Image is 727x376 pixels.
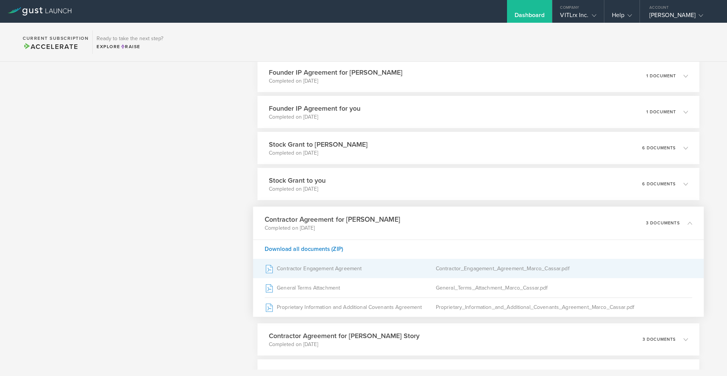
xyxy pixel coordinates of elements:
[643,337,676,342] p: 3 documents
[269,139,368,149] h3: Stock Grant to [PERSON_NAME]
[269,341,420,348] p: Completed on [DATE]
[120,44,140,49] span: Raise
[23,36,89,41] h2: Current Subscription
[269,67,403,77] h3: Founder IP Agreement for [PERSON_NAME]
[97,43,163,50] div: Explore
[435,279,692,298] div: General_Terms_Attachment_Marco_Cassar.pdf
[265,259,436,278] div: Contractor Engagement Agreement
[689,340,727,376] iframe: Chat Widget
[269,113,360,121] p: Completed on [DATE]
[269,149,368,157] p: Completed on [DATE]
[23,42,78,51] span: Accelerate
[646,74,676,78] p: 1 document
[265,279,436,298] div: General Terms Attachment
[612,11,632,23] div: Help
[269,77,403,85] p: Completed on [DATE]
[435,259,692,278] div: Contractor_Engagement_Agreement_Marco_Cassar.pdf
[435,298,692,317] div: Proprietary_Information_and_Additional_Covenants_Agreement_Marco_Cassar.pdf
[642,182,676,186] p: 6 documents
[642,146,676,150] p: 6 documents
[646,110,676,114] p: 1 document
[269,175,326,185] h3: Stock Grant to you
[253,240,704,259] div: Download all documents (ZIP)
[515,11,545,23] div: Dashboard
[269,331,420,341] h3: Contractor Agreement for [PERSON_NAME] Story
[649,11,714,23] div: [PERSON_NAME]
[269,185,326,193] p: Completed on [DATE]
[560,11,596,23] div: VITLrx Inc.
[97,36,163,41] h3: Ready to take the next step?
[265,224,400,232] p: Completed on [DATE]
[646,221,680,225] p: 3 documents
[265,214,400,224] h3: Contractor Agreement for [PERSON_NAME]
[92,30,167,54] div: Ready to take the next step?ExploreRaise
[265,298,436,317] div: Proprietary Information and Additional Covenants Agreement
[269,103,360,113] h3: Founder IP Agreement for you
